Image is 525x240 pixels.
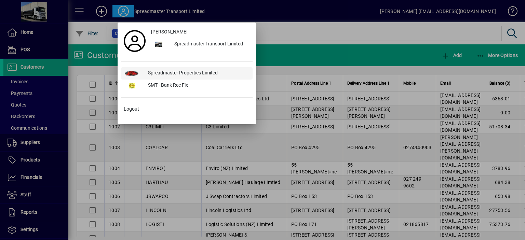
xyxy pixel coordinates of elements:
[121,35,148,47] a: Profile
[143,67,253,80] div: Spreadmaster Properties Limited
[143,80,253,92] div: SMT - Bank Rec Fix
[121,103,253,115] button: Logout
[124,105,139,113] span: Logout
[121,67,253,80] button: Spreadmaster Properties Limited
[169,38,253,51] div: Spreadmaster Transport Limited
[151,28,188,36] span: [PERSON_NAME]
[121,80,253,92] button: SMT - Bank Rec Fix
[148,38,253,51] button: Spreadmaster Transport Limited
[148,26,253,38] a: [PERSON_NAME]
